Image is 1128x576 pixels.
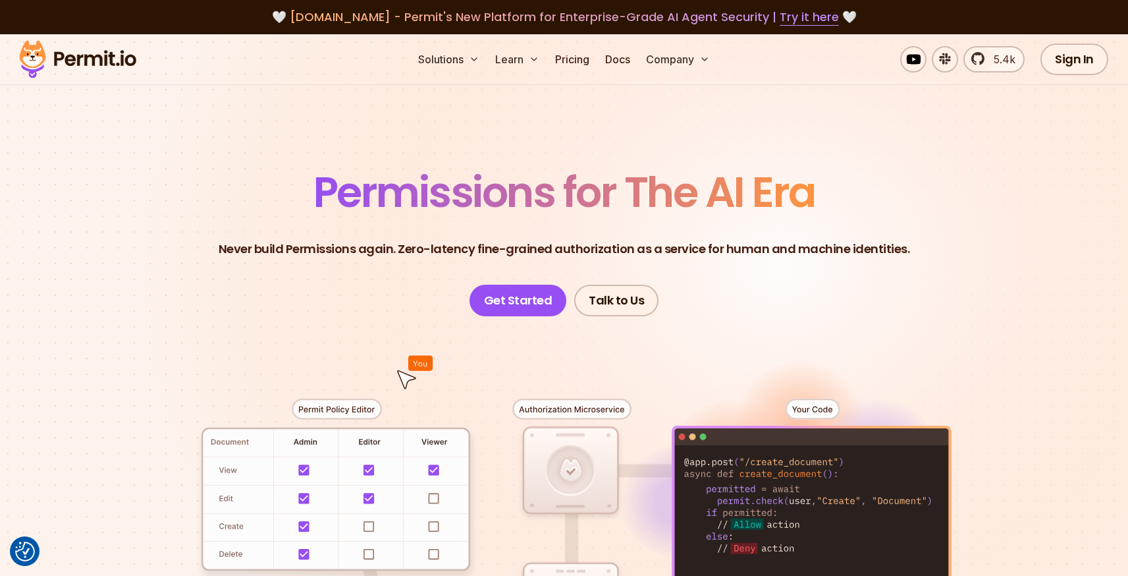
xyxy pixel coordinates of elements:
[313,163,815,221] span: Permissions for The AI Era
[15,542,35,562] img: Revisit consent button
[641,46,715,72] button: Company
[32,8,1096,26] div: 🤍 🤍
[1040,43,1108,75] a: Sign In
[963,46,1025,72] a: 5.4k
[986,51,1015,67] span: 5.4k
[550,46,595,72] a: Pricing
[13,37,142,82] img: Permit logo
[490,46,545,72] button: Learn
[470,285,567,316] a: Get Started
[574,285,658,316] a: Talk to Us
[600,46,635,72] a: Docs
[15,542,35,562] button: Consent Preferences
[219,240,910,258] p: Never build Permissions again. Zero-latency fine-grained authorization as a service for human and...
[290,9,839,25] span: [DOMAIN_NAME] - Permit's New Platform for Enterprise-Grade AI Agent Security |
[413,46,485,72] button: Solutions
[780,9,839,26] a: Try it here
